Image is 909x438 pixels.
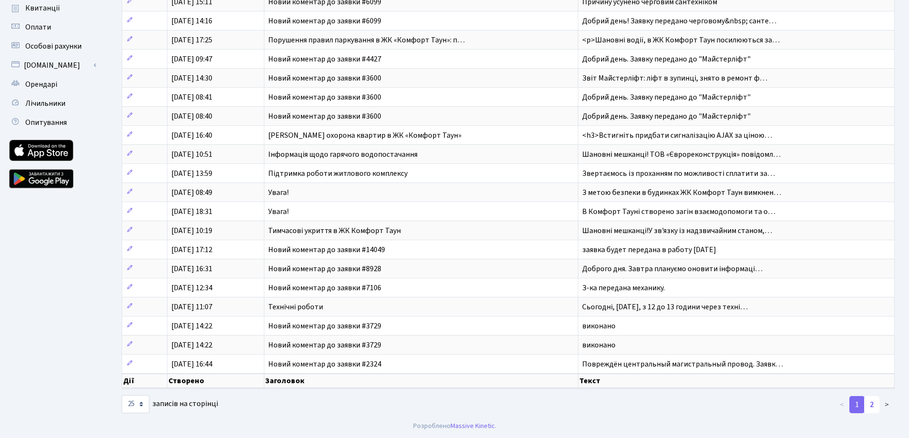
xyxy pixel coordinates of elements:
[171,225,212,236] span: [DATE] 10:19
[171,149,212,160] span: [DATE] 10:51
[268,111,381,122] span: Новий коментар до заявки #3600
[171,359,212,369] span: [DATE] 16:44
[582,244,716,255] span: заявка будет передана в работу [DATE]
[268,264,381,274] span: Новий коментар до заявки #8928
[268,225,401,236] span: Тимчасові укриття в ЖК Комфорт Таун
[268,321,381,331] span: Новий коментар до заявки #3729
[268,54,381,64] span: Новий коментар до заявки #4427
[171,92,212,102] span: [DATE] 08:41
[5,18,100,37] a: Оплати
[171,244,212,255] span: [DATE] 17:12
[413,421,496,431] div: Розроблено .
[122,395,149,413] select: записів на сторінці
[268,130,461,141] span: [PERSON_NAME] охорона квартир в ЖК «Комфорт Таун»
[171,35,212,45] span: [DATE] 17:25
[582,206,775,217] span: В Комфорт Тауні створено загін взаємодопомоги та о…
[582,283,665,293] span: З-ка передана механику.
[582,149,781,160] span: Шановні мешканці! ТОВ «Єврореконструкція» повідомл…
[171,340,212,350] span: [DATE] 14:22
[5,37,100,56] a: Особові рахунки
[171,321,212,331] span: [DATE] 14:22
[167,374,265,388] th: Створено
[171,283,212,293] span: [DATE] 12:34
[582,264,763,274] span: Доброго дня. Завтра плануємо оновити інформаці…
[5,113,100,132] a: Опитування
[268,92,381,102] span: Новий коментар до заявки #3600
[264,374,578,388] th: Заголовок
[171,54,212,64] span: [DATE] 09:47
[582,92,751,102] span: Добрий день. Заявку передано до "Майстерліфт"
[268,73,381,83] span: Новий коментар до заявки #3600
[864,396,879,413] a: 2
[578,374,895,388] th: Текст
[268,206,289,217] span: Увага!
[879,396,895,413] a: >
[268,149,418,160] span: Інформація щодо гарячого водопостачання
[171,16,212,26] span: [DATE] 14:16
[25,79,57,90] span: Орендарі
[582,16,776,26] span: Добрий день! Заявку передано черговому&nbsp; санте…
[122,374,167,388] th: Дії
[582,111,751,122] span: Добрий день. Заявку передано до "Майстерліфт"
[582,130,772,141] span: <h3>Встигніть придбати сигналізацію AJAX за ціною…
[582,73,767,83] span: Звіт Майстерліфт: ліфт в зупинці, знято в ремонт ф…
[25,41,82,51] span: Особові рахунки
[268,35,465,45] span: Порушення правил паркування в ЖК «Комфорт Таун»: п…
[171,168,212,179] span: [DATE] 13:59
[25,22,51,32] span: Оплати
[849,396,865,413] a: 1
[171,130,212,141] span: [DATE] 16:40
[582,187,781,198] span: З метою безпеки в будинках ЖК Комфорт Таун вимкнен…
[582,35,780,45] span: <p>Шановні водії, в ЖК Комфорт Таун посилюються за…
[171,111,212,122] span: [DATE] 08:40
[268,283,381,293] span: Новий коментар до заявки #7106
[25,117,67,128] span: Опитування
[268,359,381,369] span: Новий коментар до заявки #2324
[582,225,772,236] span: Шановні мешканці!У зв'язку із надзвичайним станом,…
[171,264,212,274] span: [DATE] 16:31
[5,56,100,75] a: [DOMAIN_NAME]
[25,3,60,13] span: Квитанції
[268,187,289,198] span: Увага!
[450,421,495,431] a: Massive Kinetic
[268,302,323,312] span: Технічні роботи
[268,244,385,255] span: Новий коментар до заявки #14049
[582,168,775,179] span: Звертаємось із проханням по можливості сплатити за…
[582,359,783,369] span: Повреждён центральный магистральный провод. Заявк…
[582,340,616,350] span: виконано
[268,168,407,179] span: Підтримка роботи житлового комплексу
[171,73,212,83] span: [DATE] 14:30
[5,75,100,94] a: Орендарі
[171,187,212,198] span: [DATE] 08:49
[268,16,381,26] span: Новий коментар до заявки #6099
[582,321,616,331] span: виконано
[582,302,748,312] span: Сьогодні, [DATE], з 12 до 13 години через техні…
[122,395,218,413] label: записів на сторінці
[25,98,65,109] span: Лічильники
[5,94,100,113] a: Лічильники
[171,302,212,312] span: [DATE] 11:07
[171,206,212,217] span: [DATE] 18:31
[582,54,751,64] span: Добрий день. Заявку передано до "Майстерліфт"
[268,340,381,350] span: Новий коментар до заявки #3729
